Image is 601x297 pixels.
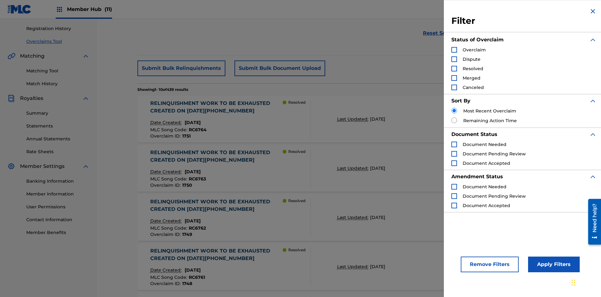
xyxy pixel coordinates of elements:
[82,95,90,102] img: expand
[463,75,480,81] span: Merged
[137,96,561,143] a: RELINQUISHMENT WORK TO BE EXHAUSTED CREATED ON [DATE][PHONE_NUMBER]Date Created:[DATE]MLC Song Co...
[189,127,207,133] span: RC6764
[105,6,112,12] span: (11)
[185,169,201,175] span: [DATE]
[189,274,205,280] span: RC6761
[463,193,526,199] span: Document Pending Review
[234,60,325,76] button: Submit Bulk Document Upload
[26,81,90,87] a: Match History
[137,1,561,46] form: Search Form
[185,120,201,125] span: [DATE]
[451,15,597,27] h3: Filter
[463,108,516,114] label: Most Recent Overclaim
[451,98,470,104] strong: Sort By
[463,56,480,62] span: Dispute
[370,165,385,171] span: [DATE]
[150,119,183,126] p: Date Created:
[26,148,90,155] a: Rate Sheets
[461,257,519,272] button: Remove Filters
[185,267,201,273] span: [DATE]
[589,8,597,15] img: close
[337,165,370,172] p: Last Updated:
[589,131,597,138] img: expand
[370,116,385,122] span: [DATE]
[463,47,486,53] span: Overclaim
[185,218,201,224] span: [DATE]
[150,218,183,224] p: Date Created:
[150,149,283,164] div: RELINQUISHMENT WORK TO BE EXHAUSTED CREATED ON [DATE][PHONE_NUMBER]
[463,184,506,190] span: Document Needed
[189,176,206,182] span: RC6763
[137,145,561,192] a: RELINQUISHMENT WORK TO BE EXHAUSTED CREATED ON [DATE][PHONE_NUMBER]Date Created:[DATE]MLC Song Co...
[189,225,206,231] span: RC6762
[20,52,44,60] span: Matching
[26,123,90,129] a: Statements
[288,247,306,253] p: Resolved
[370,264,385,269] span: [DATE]
[8,5,32,14] img: MLC Logo
[26,38,90,45] a: Overclaims Tool
[463,142,506,147] span: Document Needed
[370,215,385,220] span: [DATE]
[8,95,15,102] img: Royalties
[451,37,504,43] strong: Status of Overclaim
[150,127,189,133] span: MLC Song Code :
[463,151,526,157] span: Document Pending Review
[8,52,15,60] img: Matching
[82,52,90,60] img: expand
[337,214,370,221] p: Last Updated:
[182,182,192,188] span: 1750
[463,117,517,124] label: Remaining Action Time
[463,85,484,90] span: Canceled
[26,68,90,74] a: Matching Tool
[20,163,64,170] span: Member Settings
[26,178,90,185] a: Banking Information
[288,100,306,105] p: Resolved
[150,281,182,286] span: Overclaim ID :
[150,225,189,231] span: MLC Song Code :
[337,116,370,122] p: Last Updated:
[451,131,497,137] strong: Document Status
[26,191,90,197] a: Member Information
[451,174,503,180] strong: Amendment Status
[583,196,601,248] iframe: Resource Center
[150,169,183,175] p: Date Created:
[137,87,188,92] p: Showing 1 - 10 of 439 results
[572,273,575,292] div: Drag
[528,257,580,272] button: Apply Filters
[26,204,90,210] a: User Permissions
[150,267,183,274] p: Date Created:
[150,176,189,182] span: MLC Song Code :
[150,232,182,237] span: Overclaim ID :
[182,281,192,286] span: 1748
[150,274,189,280] span: MLC Song Code :
[150,133,182,139] span: Overclaim ID :
[288,198,306,204] p: Resolved
[182,232,192,237] span: 1749
[8,163,15,170] img: Member Settings
[137,60,225,76] button: Submit Bulk Relinquishments
[150,100,283,115] div: RELINQUISHMENT WORK TO BE EXHAUSTED CREATED ON [DATE][PHONE_NUMBER]
[26,229,90,236] a: Member Benefits
[26,136,90,142] a: Annual Statements
[56,6,63,13] img: Top Rightsholders
[150,182,182,188] span: Overclaim ID :
[589,97,597,105] img: expand
[67,6,112,13] span: Member Hub
[570,267,601,297] iframe: Chat Widget
[337,263,370,270] p: Last Updated:
[589,173,597,180] img: expand
[20,95,43,102] span: Royalties
[182,133,191,139] span: 1751
[150,247,283,262] div: RELINQUISHMENT WORK TO BE EXHAUSTED CREATED ON [DATE][PHONE_NUMBER]
[463,66,483,71] span: Resolved
[82,163,90,170] img: expand
[137,194,561,241] a: RELINQUISHMENT WORK TO BE EXHAUSTED CREATED ON [DATE][PHONE_NUMBER]Date Created:[DATE]MLC Song Co...
[26,110,90,117] a: Summary
[463,160,510,166] span: Document Accepted
[150,198,283,213] div: RELINQUISHMENT WORK TO BE EXHAUSTED CREATED ON [DATE][PHONE_NUMBER]
[589,36,597,44] img: expand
